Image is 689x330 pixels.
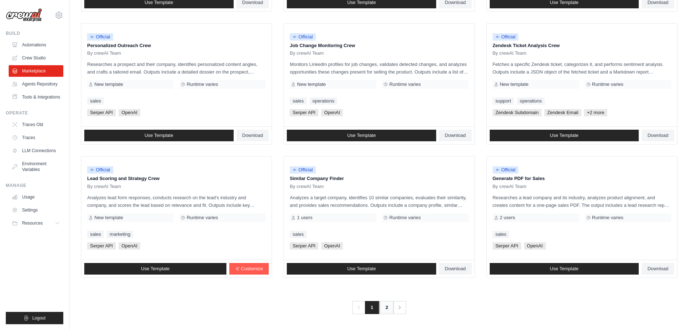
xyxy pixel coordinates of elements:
[241,266,263,272] span: Customize
[9,119,63,130] a: Traces Old
[347,266,376,272] span: Use Template
[87,166,113,174] span: Official
[6,30,63,36] div: Build
[145,133,173,138] span: Use Template
[87,50,121,56] span: By crewAI Team
[290,42,468,49] p: Job Change Monitoring Crew
[22,220,43,226] span: Resources
[642,130,674,141] a: Download
[290,194,468,209] p: Analyzes a target company, identifies 10 similar companies, evaluates their similarity, and provi...
[493,60,671,76] p: Fetches a specific Zendesk ticket, categorizes it, and performs sentiment analysis. Outputs inclu...
[87,109,116,116] span: Serper API
[6,183,63,188] div: Manage
[550,266,578,272] span: Use Template
[32,315,46,321] span: Logout
[6,110,63,116] div: Operate
[490,130,639,141] a: Use Template
[445,266,466,272] span: Download
[389,215,421,221] span: Runtime varies
[379,301,394,314] a: 2
[287,130,436,141] a: Use Template
[524,242,546,250] span: OpenAI
[493,166,519,174] span: Official
[584,109,607,116] span: +2 more
[493,194,671,209] p: Researches a lead company and its industry, analyzes product alignment, and creates content for a...
[544,109,581,116] span: Zendesk Email
[493,97,514,105] a: support
[94,215,123,221] span: New template
[141,266,170,272] span: Use Template
[87,242,116,250] span: Serper API
[493,50,527,56] span: By crewAI Team
[493,231,509,238] a: sales
[290,50,324,56] span: By crewAI Team
[647,133,668,138] span: Download
[287,263,436,275] a: Use Template
[94,82,123,87] span: New template
[642,263,674,275] a: Download
[9,132,63,143] a: Traces
[290,33,316,41] span: Official
[493,242,521,250] span: Serper API
[9,204,63,216] a: Settings
[87,231,104,238] a: sales
[647,266,668,272] span: Download
[84,263,226,275] a: Use Template
[187,82,218,87] span: Runtime varies
[87,175,266,182] p: Lead Scoring and Strategy Crew
[439,130,472,141] a: Download
[9,145,63,156] a: LLM Connections
[84,130,234,141] a: Use Template
[9,39,63,51] a: Automations
[290,166,316,174] span: Official
[242,133,263,138] span: Download
[87,33,113,41] span: Official
[9,65,63,77] a: Marketplace
[493,42,671,49] p: Zendesk Ticket Analysis Crew
[445,133,466,138] span: Download
[229,263,269,275] a: Customize
[290,97,306,105] a: sales
[290,184,324,189] span: By crewAI Team
[297,215,312,221] span: 1 users
[493,33,519,41] span: Official
[9,158,63,175] a: Environment Variables
[87,60,266,76] p: Researches a prospect and their company, identifies personalized content angles, and crafts a tai...
[517,97,545,105] a: operations
[500,82,528,87] span: New template
[493,184,527,189] span: By crewAI Team
[87,184,121,189] span: By crewAI Team
[87,194,266,209] p: Analyzes lead form responses, conducts research on the lead's industry and company, and scores th...
[9,52,63,64] a: Crew Studio
[493,175,671,182] p: Generate PDF for Sales
[107,231,133,238] a: marketing
[439,263,472,275] a: Download
[237,130,269,141] a: Download
[490,263,639,275] a: Use Template
[550,133,578,138] span: Use Template
[119,242,140,250] span: OpenAI
[500,215,515,221] span: 2 users
[9,78,63,90] a: Agents Repository
[290,242,318,250] span: Serper API
[9,191,63,203] a: Usage
[6,8,42,22] img: Logo
[321,242,343,250] span: OpenAI
[9,91,63,103] a: Tools & Integrations
[592,82,624,87] span: Runtime varies
[290,60,468,76] p: Monitors LinkedIn profiles for job changes, validates detected changes, and analyzes opportunitie...
[493,109,541,116] span: Zendesk Subdomain
[87,97,104,105] a: sales
[310,97,337,105] a: operations
[9,217,63,229] button: Resources
[352,301,406,314] nav: Pagination
[321,109,343,116] span: OpenAI
[290,231,306,238] a: sales
[297,82,326,87] span: New template
[187,215,218,221] span: Runtime varies
[592,215,624,221] span: Runtime varies
[365,301,379,314] span: 1
[290,109,318,116] span: Serper API
[119,109,140,116] span: OpenAI
[389,82,421,87] span: Runtime varies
